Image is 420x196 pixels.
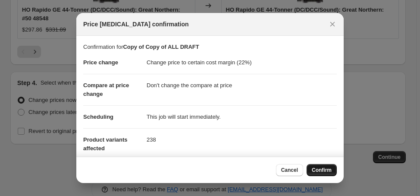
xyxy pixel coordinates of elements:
[147,74,337,97] dd: Don't change the compare at price
[83,43,337,51] p: Confirmation for
[83,82,129,97] span: Compare at price change
[147,128,337,151] dd: 238
[83,20,189,28] span: Price [MEDICAL_DATA] confirmation
[123,44,199,50] b: Copy of Copy of ALL DRAFT
[147,51,337,74] dd: Change price to certain cost margin (22%)
[83,136,128,152] span: Product variants affected
[281,167,298,174] span: Cancel
[83,114,113,120] span: Scheduling
[147,105,337,128] dd: This job will start immediately.
[83,59,118,66] span: Price change
[326,18,339,30] button: Close
[276,164,303,176] button: Cancel
[312,167,332,174] span: Confirm
[307,164,337,176] button: Confirm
